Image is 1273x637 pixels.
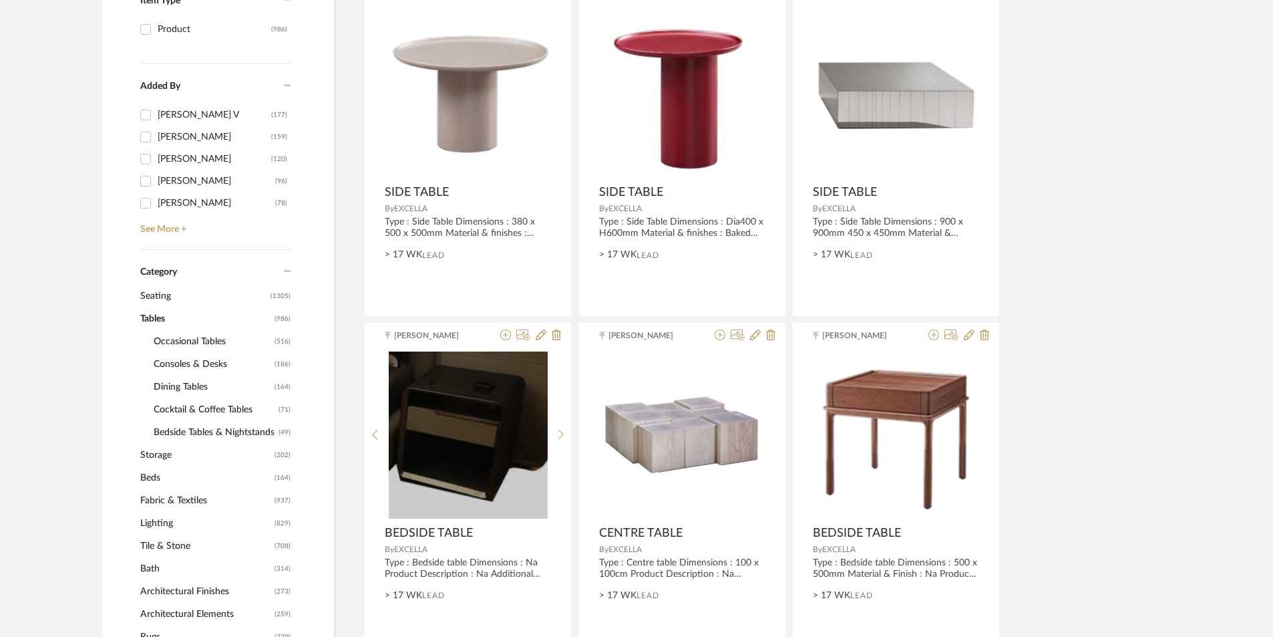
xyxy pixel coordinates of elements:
[385,17,551,170] img: SIDE TABLE
[813,526,901,541] span: BEDSIDE TABLE
[385,217,551,239] div: Type : Side Table Dimensions : 380 x 500 x 500mm Material & finishes : Baked paint Product Descri...
[813,56,979,133] img: SIDE TABLE
[275,376,291,398] span: (164)
[271,148,287,170] div: (120)
[599,589,636,603] span: > 17 WK
[813,205,822,213] span: By
[154,330,271,353] span: Occasional Tables
[271,19,287,40] div: (986)
[140,603,271,626] span: Architectural Elements
[813,248,850,262] span: > 17 WK
[813,545,822,553] span: By
[813,353,979,516] img: BEDSIDE TABLE
[158,19,271,40] div: Product
[154,376,271,398] span: Dining Tables
[275,444,291,466] span: (202)
[279,399,291,420] span: (71)
[275,308,291,330] span: (986)
[385,248,422,262] span: > 17 WK
[140,557,271,580] span: Bath
[385,185,449,200] span: SIDE TABLE
[813,589,850,603] span: > 17 WK
[154,421,275,444] span: Bedside Tables & Nightstands
[385,589,422,603] span: > 17 WK
[140,307,271,330] span: Tables
[275,581,291,602] span: (273)
[275,558,291,580] span: (314)
[822,330,906,342] span: [PERSON_NAME]
[154,398,275,421] span: Cocktail & Coffee Tables
[158,126,271,148] div: [PERSON_NAME]
[275,467,291,489] span: (164)
[140,285,267,307] span: Seating
[822,205,856,213] span: EXCELLA
[608,330,693,342] span: [PERSON_NAME]
[394,205,427,213] span: EXCELLA
[599,205,608,213] span: By
[158,193,275,214] div: [PERSON_NAME]
[271,126,287,148] div: (159)
[599,526,683,541] span: CENTRE TABLE
[279,422,291,443] span: (49)
[599,248,636,262] span: > 17 WK
[389,352,548,519] img: BEDSIDE TABLE
[275,354,291,375] span: (186)
[140,580,271,603] span: Architectural Finishes
[275,193,287,214] div: (78)
[636,591,659,600] span: Lead
[813,185,877,200] span: SIDE TABLE
[422,591,445,600] span: Lead
[394,545,427,553] span: EXCELLA
[275,535,291,557] span: (708)
[822,545,856,553] span: EXCELLA
[140,512,271,535] span: Lighting
[599,557,765,580] div: Type : Centre table Dimensions : 100 x 100cm Product Description : Na Additional information : Na...
[608,545,642,553] span: EXCELLA
[158,148,271,170] div: [PERSON_NAME]
[599,390,765,479] img: CENTRE TABLE
[599,185,663,200] span: SIDE TABLE
[610,11,755,178] img: SIDE TABLE
[275,490,291,511] span: (937)
[275,513,291,534] span: (829)
[850,591,873,600] span: Lead
[140,535,271,557] span: Tile & Stone
[137,214,291,235] a: See More +
[270,285,291,307] span: (1305)
[394,330,478,342] span: [PERSON_NAME]
[275,604,291,625] span: (259)
[140,444,271,467] span: Storage
[385,545,394,553] span: By
[140,82,180,91] span: Added By
[385,205,394,213] span: By
[158,170,275,192] div: [PERSON_NAME]
[608,205,642,213] span: EXCELLA
[813,557,979,580] div: Type : Bedside table Dimensions : 500 x 500mm Material & Finish : Na Product Description : Na Add...
[140,489,271,512] span: Fabric & Textiles
[599,545,608,553] span: By
[275,170,287,192] div: (96)
[154,353,271,376] span: Consoles & Desks
[422,251,445,260] span: Lead
[140,267,177,278] span: Category
[385,526,473,541] span: BEDSIDE TABLE
[813,217,979,239] div: Type : Side Table Dimensions : 900 x 900mm 450 x 450mm Material & finishes : Mirror natural 304 s...
[636,251,659,260] span: Lead
[385,557,551,580] div: Type : Bedside table Dimensions : Na Product Description : Na Additional information : Na Any oth...
[158,104,271,126] div: [PERSON_NAME] V
[850,251,873,260] span: Lead
[271,104,287,126] div: (177)
[599,217,765,239] div: Type : Side Table Dimensions : Dia400 x H600mm Material & finishes : Baked paint Product Descript...
[140,467,271,489] span: Beds
[275,331,291,352] span: (516)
